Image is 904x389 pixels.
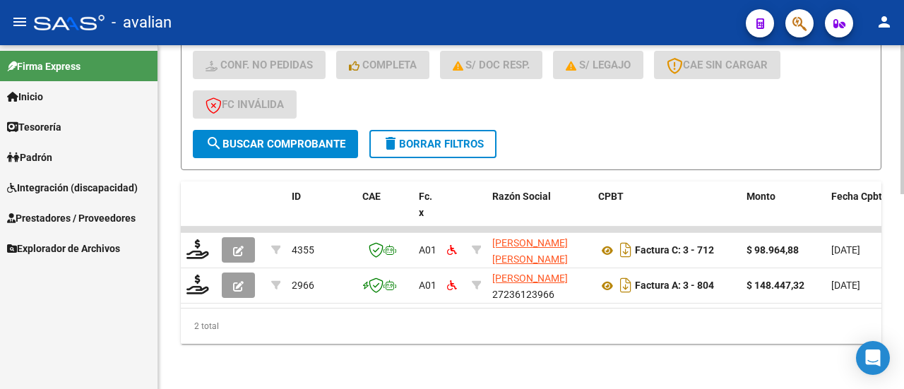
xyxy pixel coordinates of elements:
[617,274,635,297] i: Descargar documento
[831,280,860,291] span: [DATE]
[336,51,429,79] button: Completa
[831,244,860,256] span: [DATE]
[206,135,222,152] mat-icon: search
[206,138,345,150] span: Buscar Comprobante
[286,181,357,244] datatable-header-cell: ID
[7,119,61,135] span: Tesorería
[419,280,436,291] span: A01
[440,51,543,79] button: S/ Doc Resp.
[292,191,301,202] span: ID
[617,239,635,261] i: Descargar documento
[292,280,314,291] span: 2966
[193,51,326,79] button: Conf. no pedidas
[369,130,496,158] button: Borrar Filtros
[7,59,81,74] span: Firma Express
[7,180,138,196] span: Integración (discapacidad)
[419,191,432,218] span: Fc. x
[7,89,43,104] span: Inicio
[349,59,417,71] span: Completa
[593,181,741,244] datatable-header-cell: CPBT
[492,191,551,202] span: Razón Social
[598,191,624,202] span: CPBT
[193,130,358,158] button: Buscar Comprobante
[747,280,804,291] strong: $ 148.447,32
[413,181,441,244] datatable-header-cell: Fc. x
[741,181,826,244] datatable-header-cell: Monto
[492,270,587,300] div: 27236123966
[566,59,631,71] span: S/ legajo
[635,245,714,256] strong: Factura C: 3 - 712
[492,237,568,265] span: [PERSON_NAME] [PERSON_NAME]
[831,191,882,202] span: Fecha Cpbt
[11,13,28,30] mat-icon: menu
[453,59,530,71] span: S/ Doc Resp.
[654,51,780,79] button: CAE SIN CARGAR
[826,181,889,244] datatable-header-cell: Fecha Cpbt
[747,244,799,256] strong: $ 98.964,88
[856,341,890,375] div: Open Intercom Messenger
[357,181,413,244] datatable-header-cell: CAE
[181,309,881,344] div: 2 total
[7,241,120,256] span: Explorador de Archivos
[492,273,568,284] span: [PERSON_NAME]
[667,59,768,71] span: CAE SIN CARGAR
[553,51,643,79] button: S/ legajo
[487,181,593,244] datatable-header-cell: Razón Social
[193,90,297,119] button: FC Inválida
[112,7,172,38] span: - avalian
[635,280,714,292] strong: Factura A: 3 - 804
[382,135,399,152] mat-icon: delete
[292,244,314,256] span: 4355
[206,59,313,71] span: Conf. no pedidas
[419,244,436,256] span: A01
[747,191,775,202] span: Monto
[362,191,381,202] span: CAE
[7,150,52,165] span: Padrón
[876,13,893,30] mat-icon: person
[206,98,284,111] span: FC Inválida
[382,138,484,150] span: Borrar Filtros
[7,210,136,226] span: Prestadores / Proveedores
[492,235,587,265] div: 27215794003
